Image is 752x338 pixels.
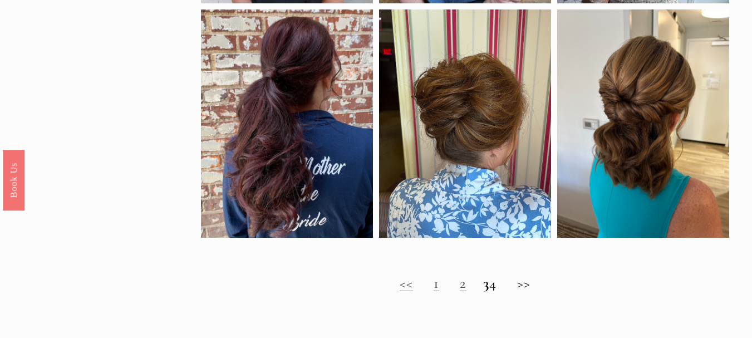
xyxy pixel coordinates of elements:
[400,274,414,292] a: <<
[460,274,466,292] a: 2
[3,149,24,210] a: Book Us
[434,274,439,292] a: 1
[201,275,730,292] h2: 4 >>
[483,274,489,292] strong: 3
